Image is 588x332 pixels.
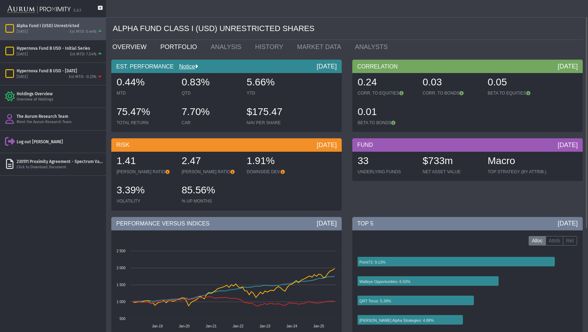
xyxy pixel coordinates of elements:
[155,40,206,54] a: PORTFOLIO
[259,324,270,328] text: Jan-23
[17,23,103,29] div: Alpha Fund I (USD) Unrestricted
[179,324,190,328] text: Jan-20
[529,236,546,246] label: Alloc
[182,120,240,126] div: CAR
[17,159,103,164] div: 230511 Proximity Agreement - Spectrum Value Management.pdf
[182,198,240,204] div: % UP MONTHS
[358,90,416,96] div: CORR. TO EQUITIES
[247,169,305,175] div: DOWNSIDE DEV.
[233,324,243,328] text: Jan-22
[182,169,240,175] div: [PERSON_NAME] RATIO
[182,183,240,198] div: 85.56%
[359,299,391,303] text: QRT Torus: 5.39%
[247,76,305,90] div: 5.66%
[17,97,103,102] div: Overview of Holdings
[247,154,305,169] div: 1.91%
[111,217,342,230] div: PERFORMANCE VERSUS INDICES
[317,219,337,228] div: [DATE]
[247,90,305,96] div: YTD
[70,29,96,35] div: Est MTD: 0.44%
[7,2,71,17] img: Aurum-Proximity%20white.svg
[359,260,386,264] text: Point72: 9.13%
[206,324,217,328] text: Jan-21
[352,60,583,73] div: CORRELATION
[358,105,416,120] div: 0.01
[292,40,349,54] a: MARKET DATA
[182,77,210,87] span: 0.83%
[117,198,175,204] div: VOLATILITY
[358,154,416,169] div: 33
[317,141,337,149] div: [DATE]
[117,169,175,175] div: [PERSON_NAME] RATIO
[73,8,81,13] div: 5.0.1
[488,169,546,175] div: TOP STRATEGY (BY ATTRIB.)
[69,74,96,80] div: Est MTD: -0.23%
[352,138,583,152] div: FUND
[358,120,416,126] div: BETA TO BONDS
[107,40,155,54] a: OVERVIEW
[152,324,163,328] text: Jan-19
[117,154,175,169] div: 1.41
[546,236,564,246] label: Attrib
[182,90,240,96] div: QTD
[117,300,125,304] text: 1 000
[205,40,250,54] a: ANALYSIS
[117,283,125,287] text: 1 500
[70,52,96,57] div: Est MTD: 7.54%
[488,154,546,169] div: Macro
[111,60,342,73] div: EST. PERFORMANCE
[317,62,337,71] div: [DATE]
[117,105,175,120] div: 75.47%
[358,169,416,175] div: UNDERLYING FUNDS
[247,120,305,126] div: NAV PER SHARE
[558,219,578,228] div: [DATE]
[423,169,481,175] div: NET ASSET VALUE
[558,62,578,71] div: [DATE]
[17,139,103,145] div: Log out [PERSON_NAME]
[17,52,28,57] div: [DATE]
[17,165,103,170] div: Click to Download Document.
[563,236,577,246] label: Ret
[117,120,175,126] div: TOTAL RETURN
[117,77,145,87] span: 0.44%
[117,249,125,253] text: 2 500
[423,76,481,90] div: 0.03
[117,183,175,198] div: 3.39%
[488,76,546,90] div: 0.05
[359,318,434,322] text: [PERSON_NAME] Alpha Strategies: 4.88%
[358,77,377,87] span: 0.24
[17,91,103,97] div: Holdings Overview
[488,90,546,96] div: BETA TO EQUITIES
[247,105,305,120] div: $175.47
[17,46,103,51] div: Hypernova Fund B USD - Initial Series
[117,90,175,96] div: MTD
[17,120,103,125] div: Meet the Aurum Research Team
[182,154,240,169] div: 2.47
[182,105,240,120] div: 7.70%
[113,18,583,40] div: ALPHA FUND CLASS I (USD) UNRESTRICTED SHARES
[287,324,298,328] text: Jan-24
[423,90,481,96] div: CORR. TO BONDS
[174,64,195,70] a: Notice
[119,317,125,321] text: 500
[117,266,125,270] text: 2 000
[250,40,292,54] a: HISTORY
[17,68,103,74] div: Hypernova Fund B USD - [DATE]
[111,138,342,152] div: RISK
[313,324,324,328] text: Jan-25
[349,40,396,54] a: ANALYSTS
[352,217,583,230] div: TOP 5
[17,114,103,119] div: The Aurum Research Team
[558,141,578,149] div: [DATE]
[17,29,28,35] div: [DATE]
[359,279,411,284] text: Walleye Opportunities: 6.53%
[174,63,198,71] div: Notice
[17,74,28,80] div: [DATE]
[423,154,481,169] div: $733m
